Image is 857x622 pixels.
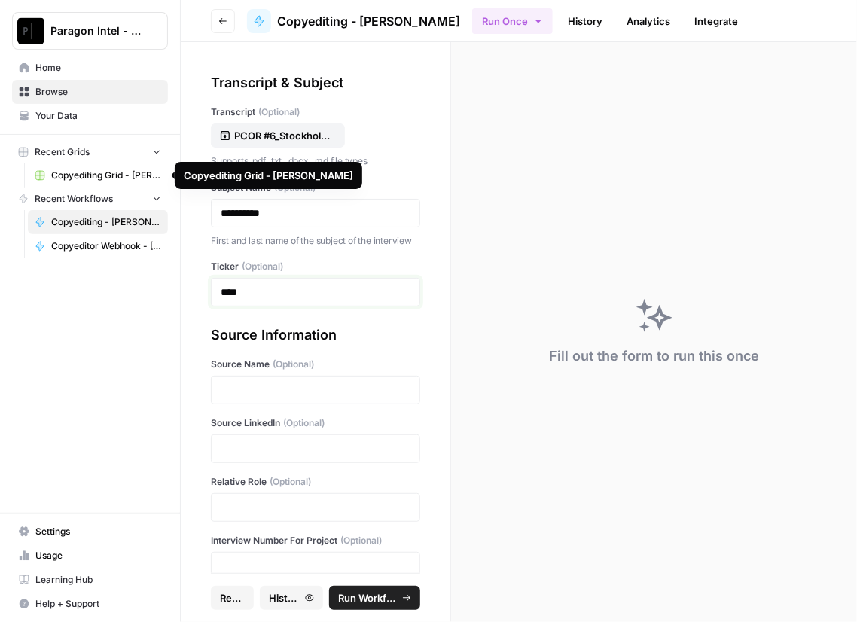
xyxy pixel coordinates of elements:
span: Recent Grids [35,145,90,159]
a: Copyeditor Webhook - [PERSON_NAME] [28,234,168,258]
label: Source LinkedIn [211,416,420,430]
button: Recent Grids [12,141,168,163]
button: History [260,586,323,610]
a: Home [12,56,168,80]
span: Recent Workflows [35,192,113,206]
a: Copyediting - [PERSON_NAME] [247,9,460,33]
span: Home [35,61,161,75]
button: Run Workflow [329,586,420,610]
a: History [559,9,611,33]
label: Ticker [211,260,420,273]
a: Learning Hub [12,568,168,592]
img: Paragon Intel - Copyediting Logo [17,17,44,44]
span: Paragon Intel - Copyediting [50,23,142,38]
button: Reset [211,586,254,610]
span: (Optional) [258,105,300,119]
label: Transcript [211,105,420,119]
span: Reset [220,590,245,605]
span: Copyeditor Webhook - [PERSON_NAME] [51,239,161,253]
span: (Optional) [273,358,314,371]
span: Copyediting Grid - [PERSON_NAME] [51,169,161,182]
button: Recent Workflows [12,188,168,210]
p: First and last name of the subject of the interview [211,233,420,248]
p: Supports .pdf, .txt, .docx, .md file types [211,154,420,169]
p: PCOR #6_Stockholm Raw Transcript.docx [234,128,331,143]
a: Usage [12,544,168,568]
div: Transcript & Subject [211,72,420,93]
span: (Optional) [270,475,311,489]
label: Source Name [211,358,420,371]
span: Usage [35,549,161,563]
span: History [269,590,300,605]
span: Your Data [35,109,161,123]
span: Run Workflow [338,590,398,605]
span: Learning Hub [35,573,161,587]
span: (Optional) [242,260,283,273]
button: Workspace: Paragon Intel - Copyediting [12,12,168,50]
a: Analytics [618,9,679,33]
a: Settings [12,520,168,544]
div: Fill out the form to run this once [549,346,759,367]
span: (Optional) [283,416,325,430]
button: Help + Support [12,592,168,616]
span: Help + Support [35,597,161,611]
span: Copyediting - [PERSON_NAME] [51,215,161,229]
span: Settings [35,525,161,538]
a: Copyediting - [PERSON_NAME] [28,210,168,234]
a: Your Data [12,104,168,128]
div: Source Information [211,325,420,346]
span: Copyediting - [PERSON_NAME] [277,12,460,30]
button: Run Once [472,8,553,34]
label: Interview Number For Project [211,534,420,547]
span: (Optional) [340,534,382,547]
a: Integrate [685,9,747,33]
button: PCOR #6_Stockholm Raw Transcript.docx [211,123,345,148]
span: Browse [35,85,161,99]
label: Relative Role [211,475,420,489]
a: Copyediting Grid - [PERSON_NAME] [28,163,168,188]
a: Browse [12,80,168,104]
div: Copyediting Grid - [PERSON_NAME] [184,168,353,183]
